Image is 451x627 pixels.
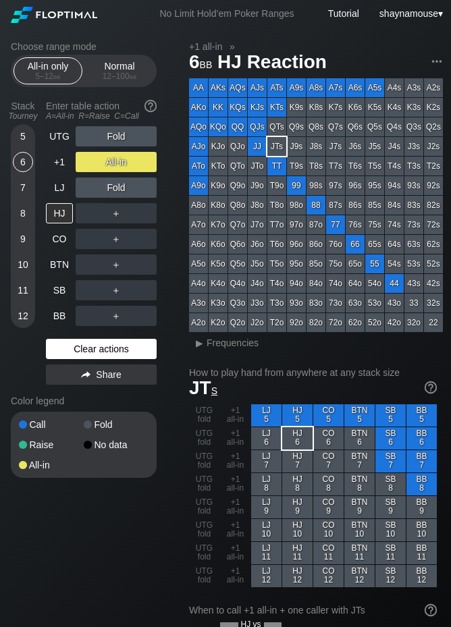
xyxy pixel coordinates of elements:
[13,152,33,172] div: 6
[189,274,208,293] div: A4o
[267,313,286,332] div: T2o
[404,157,423,175] div: T3s
[76,203,157,223] div: ＋
[228,235,247,254] div: Q6o
[344,519,375,541] div: BTN 10
[228,78,247,97] div: AQs
[282,542,313,564] div: HJ 11
[307,98,325,117] div: K8s
[228,274,247,293] div: Q4o
[211,382,217,397] span: s
[326,117,345,136] div: Q7s
[344,496,375,518] div: BTN 9
[326,196,345,215] div: 87s
[251,450,282,472] div: LJ 7
[20,72,76,81] div: 5 – 12
[189,254,208,273] div: A5o
[385,294,404,312] div: 43o
[385,98,404,117] div: K4s
[17,58,79,84] div: All-in only
[424,215,443,234] div: 72s
[189,542,219,564] div: UTG fold
[13,203,33,223] div: 8
[326,254,345,273] div: 75o
[209,78,228,97] div: AKs
[326,78,345,97] div: A7s
[189,196,208,215] div: A8o
[307,176,325,195] div: 98s
[365,215,384,234] div: 75s
[287,294,306,312] div: 93o
[248,196,267,215] div: J8o
[46,229,73,249] div: CO
[76,280,157,300] div: ＋
[307,235,325,254] div: 86o
[81,371,90,379] img: share.864f2f62.svg
[228,176,247,195] div: Q9o
[13,306,33,326] div: 12
[11,41,157,52] h2: Choose range mode
[267,78,286,97] div: ATs
[346,176,365,195] div: 96s
[46,203,73,223] div: HJ
[404,137,423,156] div: J3s
[209,98,228,117] div: KK
[190,335,208,351] div: ▸
[46,306,73,326] div: BB
[406,473,437,495] div: BB 8
[13,178,33,198] div: 7
[282,565,313,587] div: HJ 12
[11,390,157,412] div: Color legend
[365,117,384,136] div: Q5s
[307,313,325,332] div: 82o
[46,280,73,300] div: SB
[84,420,149,429] div: Fold
[19,460,84,470] div: All-in
[307,78,325,97] div: A8s
[385,176,404,195] div: 94s
[5,95,41,126] div: Stack
[189,404,219,427] div: UTG fold
[404,313,423,332] div: 32o
[220,565,250,587] div: +1 all-in
[424,98,443,117] div: K2s
[287,137,306,156] div: J9s
[46,111,157,121] div: A=All-in R=Raise C=Call
[209,294,228,312] div: K3o
[222,41,242,52] span: »
[189,519,219,541] div: UTG fold
[326,215,345,234] div: 77
[424,196,443,215] div: 82s
[282,450,313,472] div: HJ 7
[84,440,149,449] div: No data
[385,78,404,97] div: A4s
[209,137,228,156] div: KJo
[209,215,228,234] div: K7o
[248,176,267,195] div: J9o
[385,313,404,332] div: 42o
[365,313,384,332] div: 52o
[209,254,228,273] div: K5o
[189,98,208,117] div: AKo
[220,404,250,427] div: +1 all-in
[424,176,443,195] div: 92s
[267,235,286,254] div: T6o
[209,117,228,136] div: KQo
[423,603,438,618] img: help.32db89a4.svg
[189,450,219,472] div: UTG fold
[404,176,423,195] div: 93s
[404,274,423,293] div: 43s
[251,404,282,427] div: LJ 5
[282,496,313,518] div: HJ 9
[346,196,365,215] div: 86s
[267,117,286,136] div: QTs
[406,404,437,427] div: BB 5
[307,117,325,136] div: Q8s
[346,274,365,293] div: 64o
[326,176,345,195] div: 97s
[228,117,247,136] div: QQ
[189,427,219,449] div: UTG fold
[326,98,345,117] div: K7s
[406,496,437,518] div: BB 9
[307,254,325,273] div: 85o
